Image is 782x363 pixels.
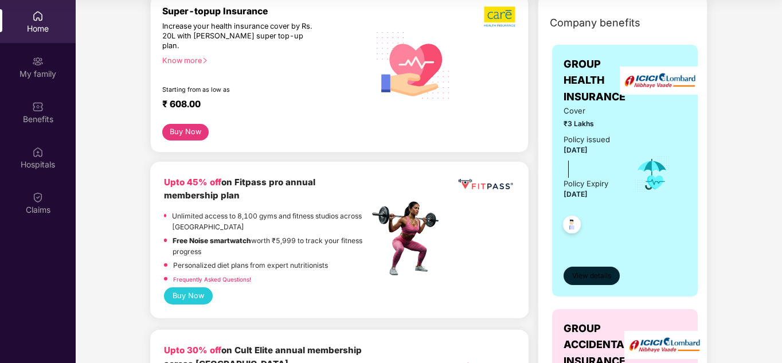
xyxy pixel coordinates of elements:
img: svg+xml;base64,PHN2ZyBpZD0iQmVuZWZpdHMiIHhtbG5zPSJodHRwOi8vd3d3LnczLm9yZy8yMDAwL3N2ZyIgd2lkdGg9Ij... [32,101,44,112]
b: on Fitpass pro annual membership plan [164,177,315,201]
div: Know more [162,56,362,64]
div: Starting from as low as [162,86,320,94]
b: Upto 30% off [164,345,221,356]
img: svg+xml;base64,PHN2ZyBpZD0iSG9tZSIgeG1sbnM9Imh0dHA6Ly93d3cudzMub3JnLzIwMDAvc3ZnIiB3aWR0aD0iMjAiIG... [32,10,44,22]
span: [DATE] [564,190,588,198]
span: Company benefits [550,15,640,31]
div: Super-topup Insurance [162,6,369,17]
a: Frequently Asked Questions! [173,276,251,283]
span: View details [572,271,611,282]
img: fppp.png [456,175,515,194]
img: insurerLogo [624,331,705,359]
img: icon [634,155,671,193]
button: Buy Now [162,124,209,140]
button: Buy Now [164,287,213,305]
button: View details [564,267,620,285]
span: [DATE] [564,146,588,154]
div: Policy issued [564,134,610,146]
b: Upto 45% off [164,177,221,188]
img: b5dec4f62d2307b9de63beb79f102df3.png [484,6,517,28]
img: svg+xml;base64,PHN2ZyB4bWxucz0iaHR0cDovL3d3dy53My5vcmcvMjAwMC9zdmciIHdpZHRoPSI0OC45NDMiIGhlaWdodD... [558,212,586,240]
p: Unlimited access to 8,100 gyms and fitness studios across [GEOGRAPHIC_DATA] [172,210,369,232]
img: svg+xml;base64,PHN2ZyBpZD0iQ2xhaW0iIHhtbG5zPSJodHRwOi8vd3d3LnczLm9yZy8yMDAwL3N2ZyIgd2lkdGg9IjIwIi... [32,192,44,203]
div: ₹ 608.00 [162,99,358,112]
span: GROUP HEALTH INSURANCE [564,56,625,105]
p: Personalized diet plans from expert nutritionists [173,260,328,271]
span: right [202,57,208,64]
span: Cover [564,105,617,117]
strong: Free Noise smartwatch [173,236,251,245]
img: svg+xml;base64,PHN2ZyBpZD0iSG9zcGl0YWxzIiB4bWxucz0iaHR0cDovL3d3dy53My5vcmcvMjAwMC9zdmciIHdpZHRoPS... [32,146,44,158]
img: svg+xml;base64,PHN2ZyB4bWxucz0iaHR0cDovL3d3dy53My5vcmcvMjAwMC9zdmciIHhtbG5zOnhsaW5rPSJodHRwOi8vd3... [369,19,458,110]
div: Increase your health insurance cover by Rs. 20L with [PERSON_NAME] super top-up plan. [162,22,319,51]
img: insurerLogo [620,67,700,95]
img: svg+xml;base64,PHN2ZyB3aWR0aD0iMjAiIGhlaWdodD0iMjAiIHZpZXdCb3g9IjAgMCAyMCAyMCIgZmlsbD0ibm9uZSIgeG... [32,56,44,67]
span: ₹3 Lakhs [564,118,617,129]
div: Policy Expiry [564,178,608,190]
p: worth ₹5,999 to track your fitness progress [173,235,369,257]
img: fpp.png [369,198,449,279]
